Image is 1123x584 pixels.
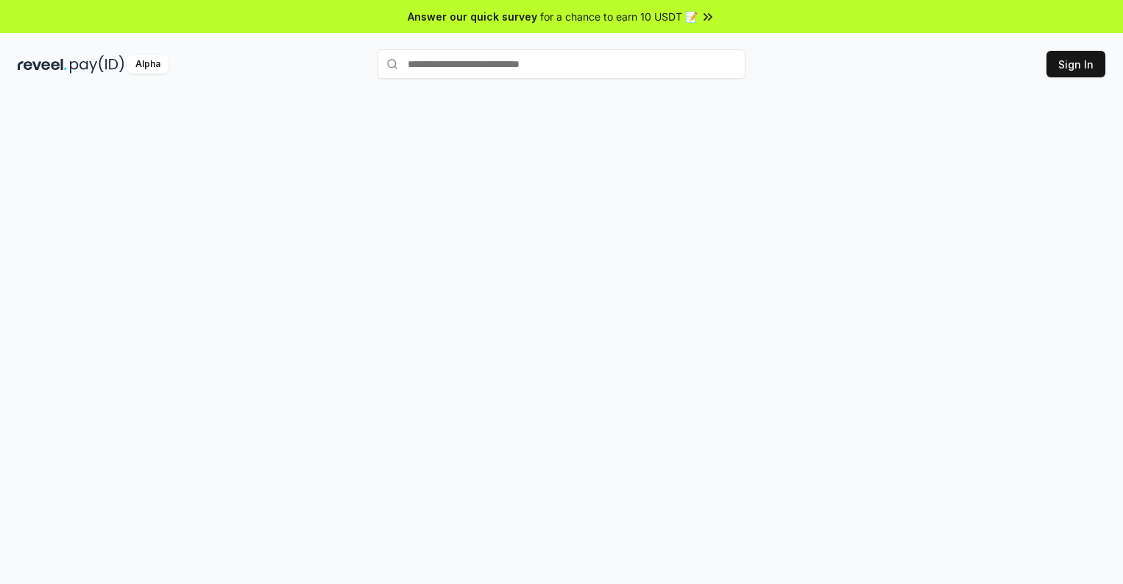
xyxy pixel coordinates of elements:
[540,9,698,24] span: for a chance to earn 10 USDT 📝
[70,55,124,74] img: pay_id
[408,9,537,24] span: Answer our quick survey
[1046,51,1105,77] button: Sign In
[18,55,67,74] img: reveel_dark
[127,55,169,74] div: Alpha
